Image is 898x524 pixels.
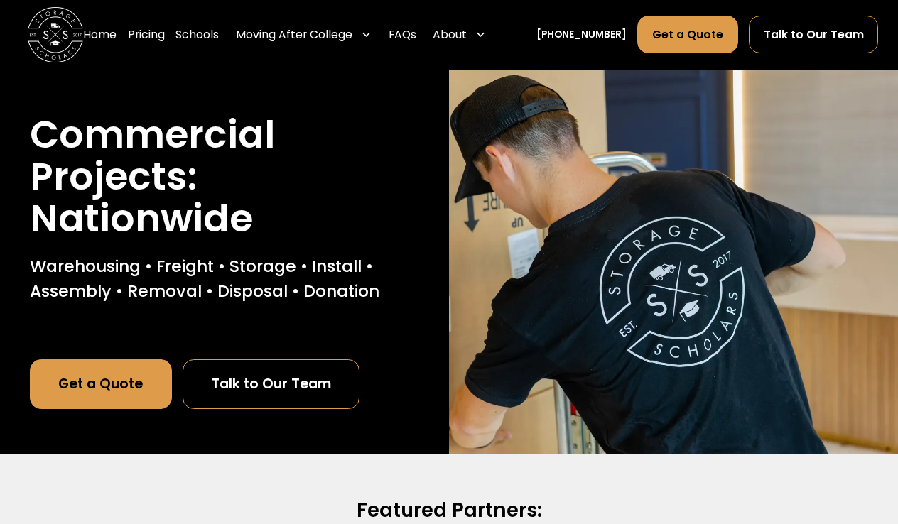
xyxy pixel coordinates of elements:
img: Nationwide commercial project movers. [449,70,898,454]
h1: Commercial Projects: Nationwide [30,114,418,239]
div: Moving After College [236,26,352,43]
a: Get a Quote [637,16,737,53]
div: Moving After College [230,16,377,55]
p: Warehousing • Freight • Storage • Install • Assembly • Removal • Disposal • Donation [30,253,418,303]
a: Pricing [128,16,165,55]
a: Talk to Our Team [183,359,359,409]
a: Schools [175,16,219,55]
div: About [427,16,492,55]
a: FAQs [389,16,416,55]
a: Home [83,16,117,55]
h2: Featured Partners: [45,498,853,523]
a: Talk to Our Team [749,16,878,53]
a: Get a Quote [30,359,171,409]
div: About [433,26,467,43]
a: [PHONE_NUMBER] [536,28,627,43]
img: Storage Scholars main logo [28,7,83,62]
